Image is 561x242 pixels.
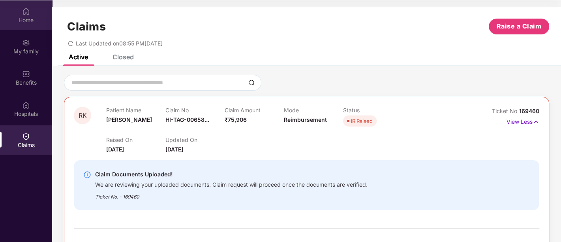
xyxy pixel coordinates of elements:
[68,40,73,47] span: redo
[248,79,255,86] img: svg+xml;base64,PHN2ZyBpZD0iU2VhcmNoLTMyeDMyIiB4bWxucz0iaHR0cDovL3d3dy53My5vcmcvMjAwMC9zdmciIHdpZH...
[507,115,539,126] p: View Less
[106,107,165,113] p: Patient Name
[497,21,542,31] span: Raise a Claim
[22,39,30,47] img: svg+xml;base64,PHN2ZyB3aWR0aD0iMjAiIGhlaWdodD0iMjAiIHZpZXdCb3g9IjAgMCAyMCAyMCIgZmlsbD0ibm9uZSIgeG...
[165,116,209,123] span: HI-TAG-00658...
[519,108,539,114] span: 169460
[95,179,368,188] div: We are reviewing your uploaded documents. Claim request will proceed once the documents are verif...
[22,101,30,109] img: svg+xml;base64,PHN2ZyBpZD0iSG9zcGl0YWxzIiB4bWxucz0iaHR0cDovL3d3dy53My5vcmcvMjAwMC9zdmciIHdpZHRoPS...
[225,116,247,123] span: ₹75,906
[79,112,87,119] span: RK
[106,116,152,123] span: [PERSON_NAME]
[165,136,225,143] p: Updated On
[95,188,368,200] div: Ticket No. - 169460
[106,146,124,153] span: [DATE]
[67,20,106,33] h1: Claims
[343,107,402,113] p: Status
[69,53,88,61] div: Active
[284,107,343,113] p: Mode
[76,40,163,47] span: Last Updated on 08:55 PM[DATE]
[165,146,183,153] span: [DATE]
[22,70,30,78] img: svg+xml;base64,PHN2ZyBpZD0iQmVuZWZpdHMiIHhtbG5zPSJodHRwOi8vd3d3LnczLm9yZy8yMDAwL3N2ZyIgd2lkdGg9Ij...
[83,171,91,179] img: svg+xml;base64,PHN2ZyBpZD0iSW5mby0yMHgyMCIgeG1sbnM9Imh0dHA6Ly93d3cudzMub3JnLzIwMDAvc3ZnIiB3aWR0aD...
[22,8,30,15] img: svg+xml;base64,PHN2ZyBpZD0iSG9tZSIgeG1sbnM9Imh0dHA6Ly93d3cudzMub3JnLzIwMDAvc3ZnIiB3aWR0aD0iMjAiIG...
[492,108,519,114] span: Ticket No
[489,19,549,34] button: Raise a Claim
[22,132,30,140] img: svg+xml;base64,PHN2ZyBpZD0iQ2xhaW0iIHhtbG5zPSJodHRwOi8vd3d3LnczLm9yZy8yMDAwL3N2ZyIgd2lkdGg9IjIwIi...
[225,107,284,113] p: Claim Amount
[351,117,373,125] div: IR Raised
[165,107,225,113] p: Claim No
[106,136,165,143] p: Raised On
[113,53,134,61] div: Closed
[533,117,539,126] img: svg+xml;base64,PHN2ZyB4bWxucz0iaHR0cDovL3d3dy53My5vcmcvMjAwMC9zdmciIHdpZHRoPSIxNyIgaGVpZ2h0PSIxNy...
[95,170,368,179] div: Claim Documents Uploaded!
[284,116,327,123] span: Reimbursement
